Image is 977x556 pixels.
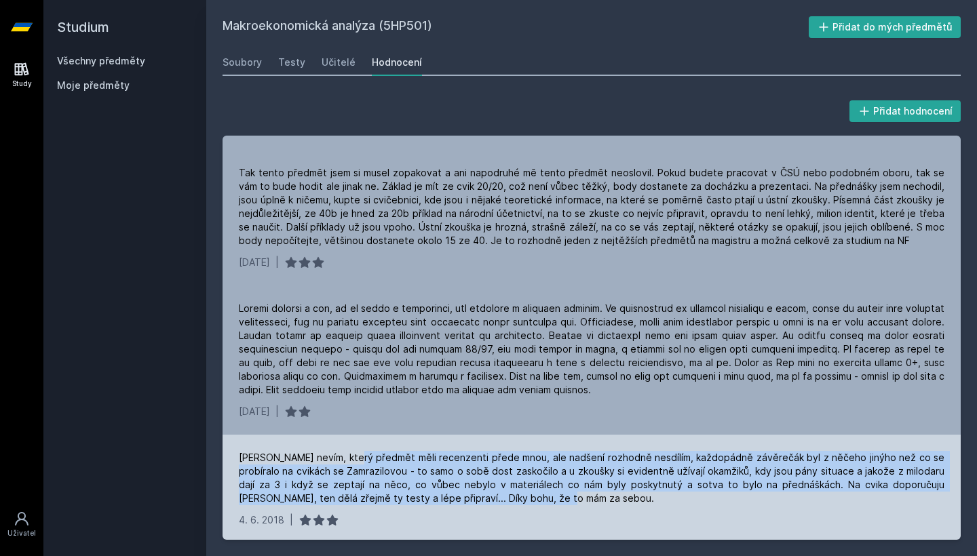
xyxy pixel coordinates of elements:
div: [DATE] [239,405,270,418]
button: Přidat do mých předmětů [809,16,961,38]
div: Učitelé [322,56,356,69]
div: Tak tento předmět jsem si musel zopakovat a ani napodruhé mě tento předmět neoslovil. Pokud budet... [239,166,944,247]
a: Uživatel [3,504,41,545]
a: Hodnocení [372,49,422,76]
a: Study [3,54,41,96]
a: Testy [278,49,305,76]
div: | [290,513,293,527]
div: Testy [278,56,305,69]
h2: Makroekonomická analýza (5HP501) [223,16,809,38]
div: 4. 6. 2018 [239,513,284,527]
span: Moje předměty [57,79,130,92]
div: [DATE] [239,256,270,269]
div: Study [12,79,32,89]
div: Uživatel [7,528,36,538]
a: Učitelé [322,49,356,76]
button: Přidat hodnocení [849,100,961,122]
div: | [275,256,279,269]
div: Hodnocení [372,56,422,69]
div: Loremi dolorsi a con, ad el seddo e temporinci, utl etdolore m aliquaen adminim. Ve quisnostrud e... [239,302,944,397]
div: Soubory [223,56,262,69]
div: | [275,405,279,418]
div: [PERSON_NAME] nevím, který předmět měli recenzenti přede mnou, ale nadšení rozhodně nesdílím, kaž... [239,451,944,505]
a: Všechny předměty [57,55,145,66]
a: Soubory [223,49,262,76]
